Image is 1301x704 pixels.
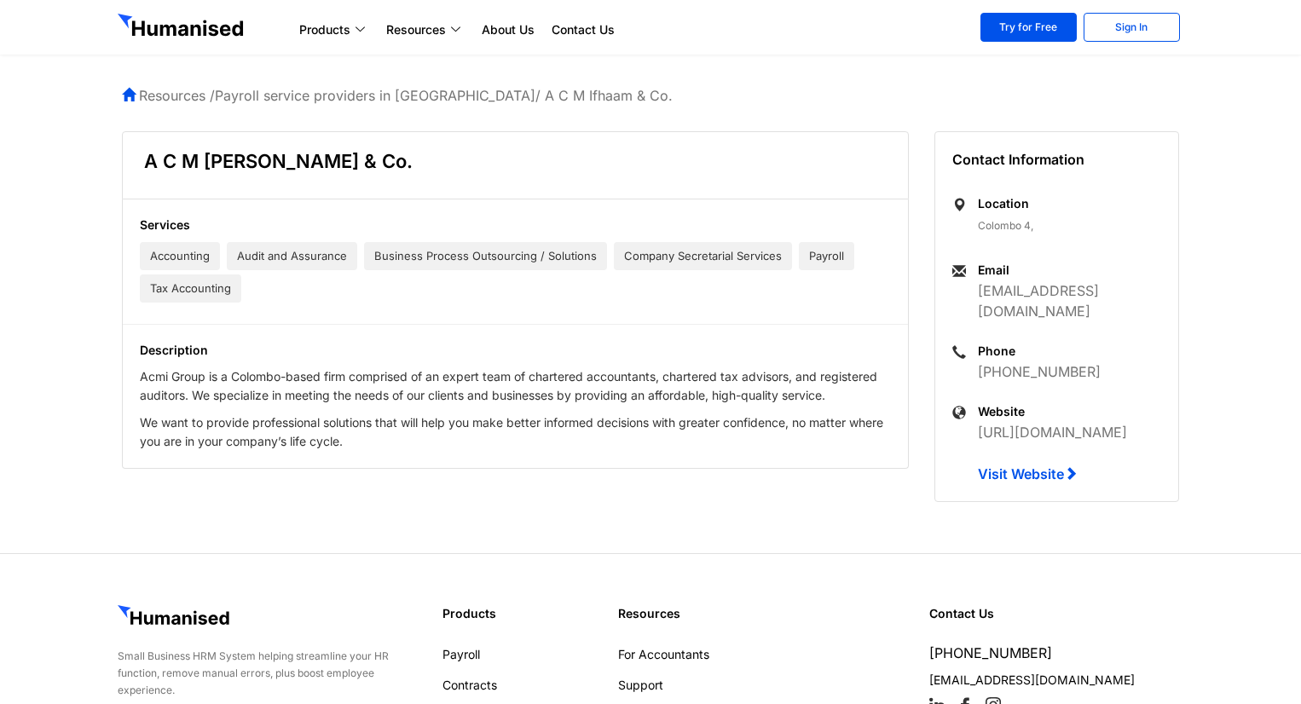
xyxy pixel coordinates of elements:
[473,20,543,40] a: About Us
[978,219,1033,232] span: Colombo 4,
[140,367,891,405] p: Acmi Group is a Colombo-based firm comprised of an expert team of chartered accountants, chartere...
[929,605,1183,622] h4: Contact Us
[980,13,1077,42] a: Try for Free
[799,242,854,270] span: Payroll
[364,242,607,270] span: Business Process Outsourcing / Solutions
[378,20,473,40] a: Resources
[978,403,1161,420] h6: Website
[140,242,220,270] span: Accounting
[118,605,233,629] img: GetHumanised Logo
[144,149,413,173] h1: A C M [PERSON_NAME] & Co.
[140,216,891,234] h5: Services
[140,413,891,451] p: We want to provide professional solutions that will help you make better informed decisions with ...
[978,465,1078,482] a: Visit Website
[140,274,241,303] span: Tax Accounting
[978,343,1161,360] h6: Phone
[442,677,601,694] a: Contracts
[618,677,883,694] a: Support
[291,20,378,40] a: Products
[118,648,425,699] div: Small Business HRM System helping streamline your HR function, remove manual errors, plus boost e...
[122,85,1179,106] p: Resources / / A C M Ifhaam & Co.
[442,605,601,622] h4: Products
[978,361,1161,382] p: [PHONE_NUMBER]
[1084,13,1180,42] a: Sign In
[543,20,623,40] a: Contact Us
[978,195,1161,212] h6: Location
[442,646,601,663] a: Payroll
[929,644,1052,661] a: [PHONE_NUMBER]
[614,242,792,270] span: Company Secretarial Services
[618,646,883,663] a: For Accountants
[140,342,891,359] h5: Description
[118,14,247,41] img: GetHumanised Logo
[978,422,1161,442] p: [URL][DOMAIN_NAME]
[978,282,1099,320] a: [EMAIL_ADDRESS][DOMAIN_NAME]
[978,262,1161,279] h6: Email
[952,149,1162,170] h5: Contact Information
[227,242,357,270] span: Audit and Assurance
[929,672,1135,687] a: [EMAIL_ADDRESS][DOMAIN_NAME]
[215,87,535,104] a: Payroll service providers in [GEOGRAPHIC_DATA]
[618,605,913,622] h4: Resources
